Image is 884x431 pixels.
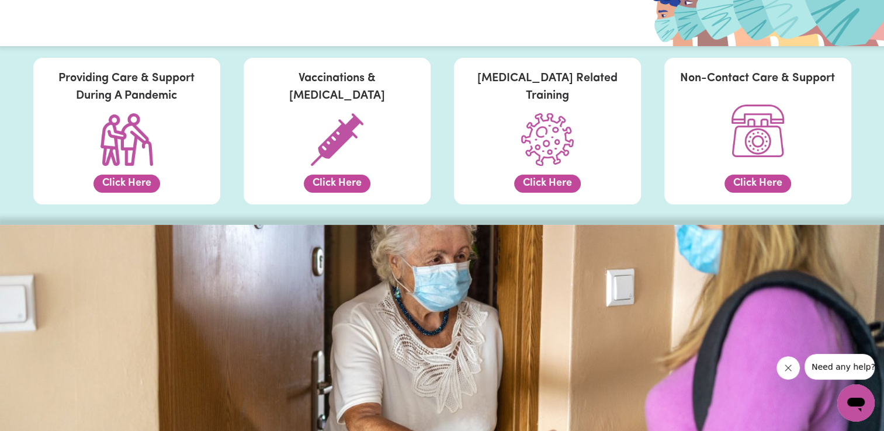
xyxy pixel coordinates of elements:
iframe: Message from company [805,354,875,380]
iframe: Close message [776,356,800,380]
button: Click Here [724,175,791,193]
img: Providing Care & Support During A Pandemic [100,113,153,166]
img: Non-Contact Care & Support [732,105,784,157]
button: Click Here [304,175,370,193]
span: Non-Contact Care & Support [680,69,835,87]
iframe: Button to launch messaging window [837,384,875,422]
span: [MEDICAL_DATA] Related Training [466,69,629,105]
span: Need any help? [7,8,71,18]
img: Vaccinations & COVID-19 [311,113,363,166]
button: Click Here [514,175,581,193]
img: COVID-19 Related Training [521,113,574,166]
span: Vaccinations & [MEDICAL_DATA] [255,69,419,105]
span: Providing Care & Support During A Pandemic [45,69,209,105]
button: Click Here [93,175,160,193]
